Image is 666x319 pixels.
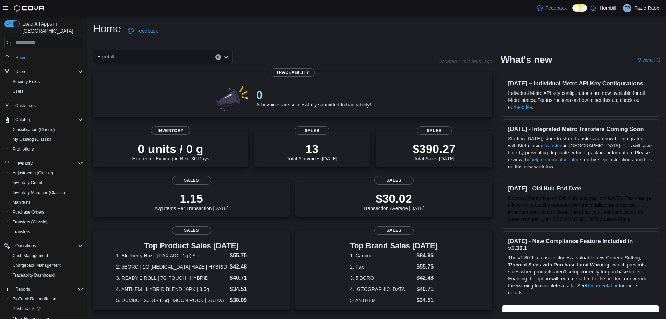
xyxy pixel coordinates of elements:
[287,142,337,161] div: Total # Invoices [DATE]
[13,102,38,110] a: Customers
[374,176,414,185] span: Sales
[7,294,86,304] button: BioTrack Reconciliation
[13,272,55,278] span: Traceabilty Dashboard
[13,116,33,124] button: Catalog
[1,158,86,168] button: Inventory
[230,263,267,271] dd: $42.48
[7,125,86,134] button: Classification (Classic)
[413,142,456,161] div: Total Sales [DATE]
[350,275,414,282] dt: 3. 5 BORO
[10,125,58,134] a: Classification (Classic)
[586,283,619,289] a: Documentation
[508,135,653,170] p: Starting [DATE], store-to-store transfers can now be integrated with Metrc using in [GEOGRAPHIC_D...
[508,237,653,251] h3: [DATE] - New Compliance Feature Included in v1.30.1
[10,218,50,226] a: Transfers (Classic)
[10,188,83,197] span: Inventory Manager (Classic)
[416,274,438,282] dd: $42.48
[10,198,33,207] a: Manifests
[97,53,114,61] span: Hornbill
[10,305,83,313] span: Dashboards
[7,134,86,144] button: My Catalog (Classic)
[230,274,267,282] dd: $40.71
[508,185,653,192] h3: [DATE] - Old Hub End Date
[155,192,229,211] div: Avg Items Per Transaction [DATE]
[10,145,83,153] span: Promotions
[7,86,86,96] button: Users
[10,271,83,279] span: Traceabilty Dashboard
[10,135,83,144] span: My Catalog (Classic)
[256,88,371,102] p: 0
[1,100,86,111] button: Customers
[136,27,158,34] span: Feedback
[230,296,267,305] dd: $30.09
[10,145,37,153] a: Promotions
[125,24,160,38] a: Feedback
[7,270,86,280] button: Traceabilty Dashboard
[13,242,39,250] button: Operations
[7,251,86,261] button: Cash Management
[13,127,55,132] span: Classification (Classic)
[10,87,83,96] span: Users
[350,242,438,250] h3: Top Brand Sales [DATE]
[215,54,221,60] button: Clear input
[116,242,267,250] h3: Top Product Sales [DATE]
[13,190,65,195] span: Inventory Manager (Classic)
[172,226,211,235] span: Sales
[10,169,56,177] a: Adjustments (Classic)
[15,55,27,61] span: Home
[10,295,59,303] a: BioTrack Reconciliation
[287,142,337,156] p: 13
[13,229,30,235] span: Transfers
[271,68,315,77] span: Traceability
[572,4,587,12] input: Dark Mode
[7,207,86,217] button: Purchase Orders
[132,142,209,161] div: Expired or Expiring in Next 30 Days
[7,77,86,86] button: Security Roles
[534,1,570,15] a: Feedback
[10,125,83,134] span: Classification (Classic)
[350,252,414,259] dt: 1. Camino
[1,115,86,125] button: Catalog
[7,144,86,154] button: Promotions
[363,192,425,206] p: $30.02
[350,297,414,304] dt: 5. ANTHEM
[13,116,83,124] span: Catalog
[10,295,83,303] span: BioTrack Reconciliation
[508,195,651,222] span: Cova will be turning off Old Hub next year on [DATE]. This change allows us to quickly release ne...
[416,285,438,293] dd: $40.71
[13,200,30,205] span: Manifests
[7,188,86,197] button: Inventory Manager (Classic)
[619,4,621,12] p: |
[15,160,33,166] span: Inventory
[230,251,267,260] dd: $55.75
[13,101,83,110] span: Customers
[151,126,190,135] span: Inventory
[13,263,61,268] span: Chargeback Management
[416,263,438,271] dd: $55.75
[15,117,30,123] span: Catalog
[10,169,83,177] span: Adjustments (Classic)
[363,192,425,211] div: Transaction Average [DATE]
[7,168,86,178] button: Adjustments (Classic)
[10,188,68,197] a: Inventory Manager (Classic)
[624,4,630,12] span: FR
[116,252,227,259] dt: 1. Blueberry Haze | PAX AIO - 1g ( S )
[638,57,660,63] a: View allExternal link
[508,254,653,296] p: The v1.30.1 release includes a valuable new General Setting, ' ', which prevents sales when produ...
[13,285,33,293] button: Reports
[1,67,86,77] button: Users
[10,228,33,236] a: Transfers
[13,54,29,62] a: Home
[13,219,48,225] span: Transfers (Classic)
[10,251,83,260] span: Cash Management
[10,198,83,207] span: Manifests
[214,84,251,112] img: 0
[13,253,48,258] span: Cash Management
[413,142,456,156] p: $390.27
[374,226,414,235] span: Sales
[13,296,56,302] span: BioTrack Reconciliation
[10,208,83,216] span: Purchase Orders
[623,4,631,12] div: Fazle Rabbi
[417,126,452,135] span: Sales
